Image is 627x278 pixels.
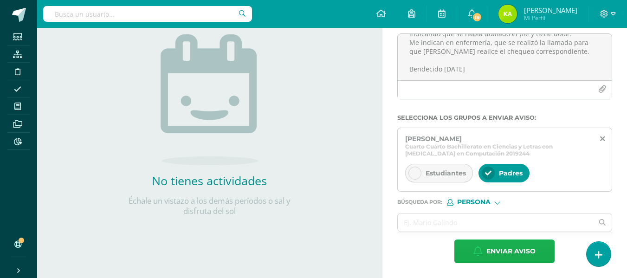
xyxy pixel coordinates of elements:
span: Cuarto Cuarto Bachillerato en Ciencias y Letras con [MEDICAL_DATA] en Computación 2019244 [405,143,595,157]
h2: No tienes actividades [116,173,302,188]
input: Ej. Mario Galindo [398,213,594,232]
span: 19 [472,12,482,22]
span: Búsqueda por : [397,200,442,205]
span: Mi Perfil [524,14,577,22]
input: Busca un usuario... [43,6,252,22]
p: Échale un vistazo a los demás períodos o sal y disfruta del sol [116,196,302,216]
span: Padres [499,169,523,177]
label: Selecciona los grupos a enviar aviso : [397,114,612,121]
button: Enviar aviso [454,239,555,263]
span: Enviar aviso [486,240,536,263]
textarea: Estimados padres de familia El motivo del presente aviso es para informarles, que su hija [PERSON... [398,34,612,80]
img: d6f4a965678b72818fa0429cbf0648b7.png [498,5,517,23]
div: [object Object] [447,199,517,206]
span: Persona [457,200,491,205]
span: Estudiantes [426,169,466,177]
img: no_activities.png [161,34,258,165]
span: [PERSON_NAME] [405,135,462,143]
span: [PERSON_NAME] [524,6,577,15]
